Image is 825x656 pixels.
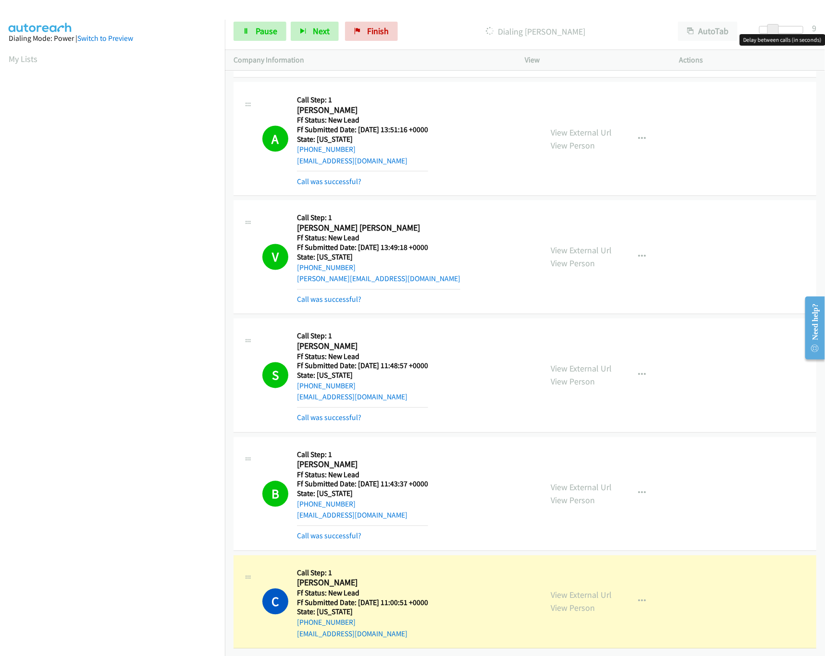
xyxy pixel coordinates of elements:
[9,33,216,44] div: Dialing Mode: Power |
[297,382,356,391] a: [PHONE_NUMBER]
[297,125,428,135] h5: Ff Submitted Date: [DATE] 13:51:16 +0000
[551,140,595,151] a: View Person
[297,95,428,105] h5: Call Step: 1
[297,459,428,470] h2: [PERSON_NAME]
[297,589,428,598] h5: Ff Status: New Lead
[679,54,816,66] p: Actions
[678,22,738,41] button: AutoTab
[256,25,277,37] span: Pause
[551,127,612,138] a: View External Url
[812,22,816,35] div: 9
[297,341,428,352] h2: [PERSON_NAME]
[297,480,428,489] h5: Ff Submitted Date: [DATE] 11:43:37 +0000
[297,243,460,253] h5: Ff Submitted Date: [DATE] 13:49:18 +0000
[297,618,356,627] a: [PHONE_NUMBER]
[297,213,460,223] h5: Call Step: 1
[262,362,288,388] h1: S
[297,470,428,480] h5: Ff Status: New Lead
[551,590,612,601] a: View External Url
[297,223,460,234] h2: [PERSON_NAME] [PERSON_NAME]
[262,481,288,507] h1: B
[297,569,428,578] h5: Call Step: 1
[551,376,595,387] a: View Person
[262,126,288,152] h1: A
[234,54,508,66] p: Company Information
[297,511,407,520] a: [EMAIL_ADDRESS][DOMAIN_NAME]
[297,274,460,284] a: [PERSON_NAME][EMAIL_ADDRESS][DOMAIN_NAME]
[297,177,361,186] a: Call was successful?
[297,332,428,341] h5: Call Step: 1
[297,607,428,617] h5: State: [US_STATE]
[551,258,595,269] a: View Person
[297,413,361,422] a: Call was successful?
[297,263,356,272] a: [PHONE_NUMBER]
[9,53,37,64] a: My Lists
[262,589,288,615] h1: C
[551,482,612,493] a: View External Url
[9,74,225,531] iframe: Dialpad
[297,145,356,154] a: [PHONE_NUMBER]
[297,630,407,639] a: [EMAIL_ADDRESS][DOMAIN_NAME]
[551,245,612,256] a: View External Url
[297,361,428,371] h5: Ff Submitted Date: [DATE] 11:48:57 +0000
[551,363,612,374] a: View External Url
[297,234,460,243] h5: Ff Status: New Lead
[297,393,407,402] a: [EMAIL_ADDRESS][DOMAIN_NAME]
[297,156,407,165] a: [EMAIL_ADDRESS][DOMAIN_NAME]
[297,105,428,116] h2: [PERSON_NAME]
[367,25,389,37] span: Finish
[297,578,428,589] h2: [PERSON_NAME]
[411,25,661,38] p: Dialing [PERSON_NAME]
[297,532,361,541] a: Call was successful?
[551,603,595,614] a: View Person
[297,295,361,304] a: Call was successful?
[262,244,288,270] h1: V
[297,598,428,608] h5: Ff Submitted Date: [DATE] 11:00:51 +0000
[297,489,428,499] h5: State: [US_STATE]
[77,34,133,43] a: Switch to Preview
[297,352,428,362] h5: Ff Status: New Lead
[297,253,460,262] h5: State: [US_STATE]
[297,115,428,125] h5: Ff Status: New Lead
[297,135,428,144] h5: State: [US_STATE]
[297,450,428,460] h5: Call Step: 1
[297,371,428,381] h5: State: [US_STATE]
[297,500,356,509] a: [PHONE_NUMBER]
[234,22,286,41] a: Pause
[291,22,339,41] button: Next
[551,495,595,506] a: View Person
[798,290,825,366] iframe: Resource Center
[313,25,330,37] span: Next
[345,22,398,41] a: Finish
[525,54,662,66] p: View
